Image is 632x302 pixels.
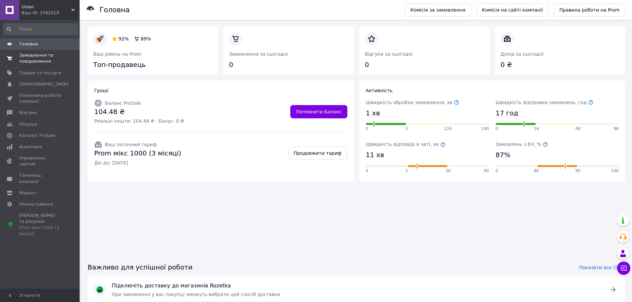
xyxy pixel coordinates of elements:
[481,126,489,132] span: 240
[112,292,280,297] span: При замовленні у вас покупці зможуть вибрати цей спосіб доставки
[288,147,347,160] a: Продовжити тариф
[19,70,61,76] span: Товари та послуги
[614,126,619,132] span: 96
[118,36,129,41] span: 92%
[19,41,38,47] span: Головна
[94,88,108,93] span: Гроші
[19,212,61,237] span: [PERSON_NAME] та рахунки
[575,168,580,174] span: 90
[554,3,625,17] a: Правила роботи на Prom
[19,155,61,167] span: Управління сайтом
[534,168,539,174] span: 80
[290,105,347,118] a: Поповнити Баланс
[496,108,518,118] span: 17 год
[366,88,393,93] span: Активність
[579,264,620,271] span: Показати все (5)
[22,10,80,16] div: Ваш ID: 3762519
[19,121,37,127] span: Покупці
[496,126,498,132] span: 0
[88,263,192,272] span: Важливо для успішної роботи
[19,190,36,196] span: Маркет
[19,225,61,237] div: Prom мікс 1000 (3 місяці)
[105,142,157,147] span: Ваш поточний тариф
[446,168,451,174] span: 30
[405,3,471,17] a: Комісія за замовлення
[366,108,380,118] span: 1 хв
[405,168,408,174] span: 5
[19,81,68,87] span: [DEMOGRAPHIC_DATA]
[19,172,61,184] span: Гаманець компанії
[112,282,601,290] span: Підключіть доставку до магазинів Rozetka
[366,150,384,160] span: 11 хв
[19,133,55,139] span: Каталог ProSale
[94,159,181,166] span: Діє до: [DATE]
[366,100,459,105] span: Швидкість обробки замовлення, хв
[100,6,130,14] h1: Головна
[19,144,42,150] span: Аналітика
[534,126,539,132] span: 24
[19,110,36,116] span: Відгуки
[94,107,184,117] span: 104.48 ₴
[94,149,181,158] span: Prom мікс 1000 (3 місяці)
[366,142,446,147] span: Швидкість відповіді в чаті, хв
[94,118,184,124] span: Реальні кошти: 104.48 ₴ · Бонус: 0 ₴
[484,168,489,174] span: 60
[575,126,580,132] span: 48
[476,3,549,17] a: Комісія на сайті компанії
[141,36,151,41] span: 89%
[496,142,548,147] span: Замовлень з ЕН, %
[19,52,61,64] span: Замовлення та повідомлення
[496,168,498,174] span: 0
[405,126,408,132] span: 5
[496,100,594,105] span: Швидкість відправки замовлень, год
[617,262,630,275] button: Чат з покупцем
[366,168,369,174] span: 0
[496,150,510,160] span: 87%
[3,23,78,35] input: Пошук
[19,92,61,104] span: Показники роботи компанії
[611,168,619,174] span: 100
[22,4,71,10] span: Union
[366,126,369,132] span: 0
[105,100,141,106] span: Баланс ProSale
[444,126,452,132] span: 120
[19,201,53,207] span: Налаштування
